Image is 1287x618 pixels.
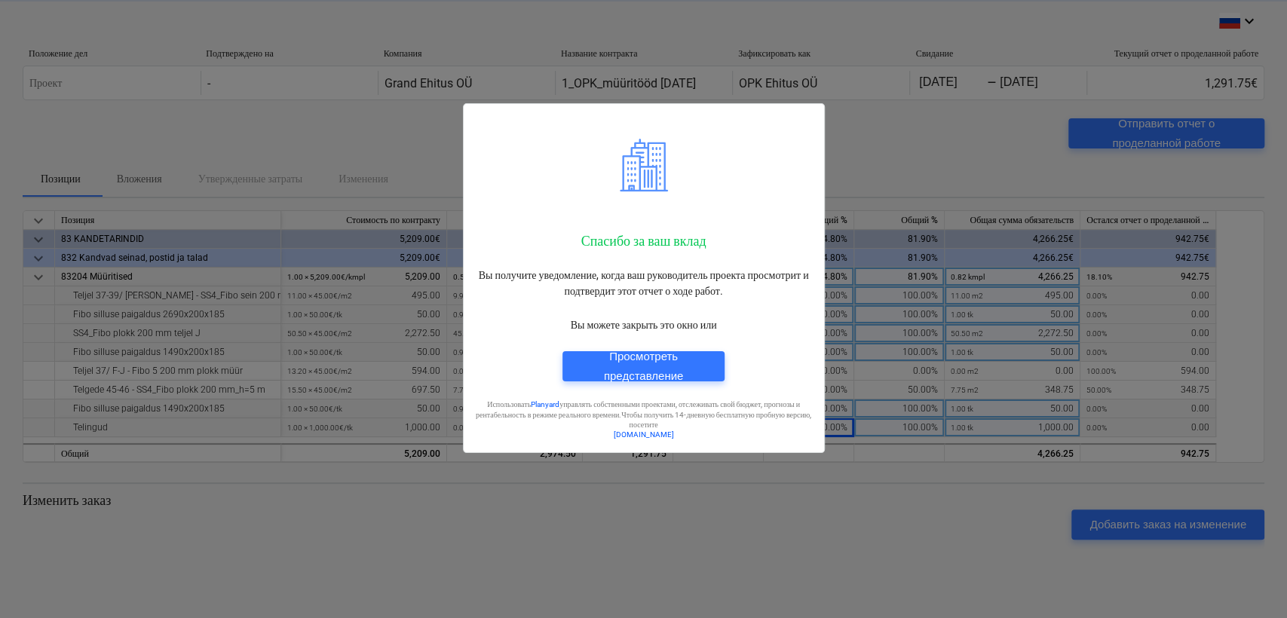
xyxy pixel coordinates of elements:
[614,430,674,439] a: [DOMAIN_NAME]
[562,351,725,381] button: Просмотреть представление
[531,400,559,408] a: Planyard
[581,347,706,387] div: Просмотреть представление
[476,399,812,430] p: Использовать управлять собственными проектами, отслеживать свой бюджет, прогнозы и рентабельность...
[476,268,812,299] p: Вы получите уведомление, когда ваш руководитель проекта просмотрит и подтвердит этот отчет о ходе...
[476,232,812,250] p: Спасибо за ваш вклад
[476,317,812,333] p: Вы можете закрыть это окно или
